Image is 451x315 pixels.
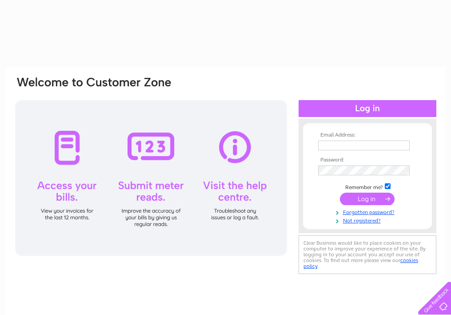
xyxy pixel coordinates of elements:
[318,207,419,216] a: Forgotten password?
[316,157,419,163] th: Password:
[299,235,436,274] div: Clear Business would like to place cookies on your computer to improve your experience of the sit...
[316,132,419,138] th: Email Address:
[303,257,418,269] a: cookies policy
[318,216,419,224] a: Not registered?
[340,193,395,205] input: Submit
[316,182,419,191] td: Remember me?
